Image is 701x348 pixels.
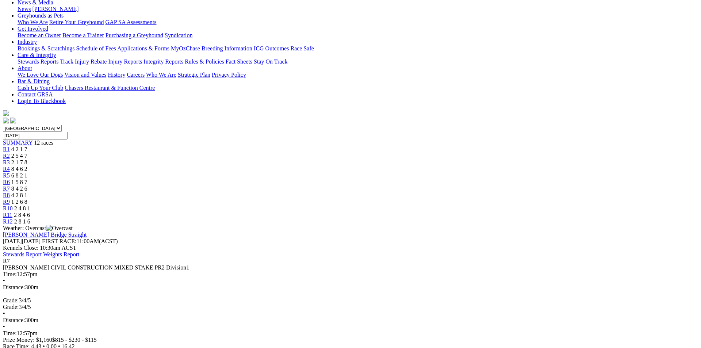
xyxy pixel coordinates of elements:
[3,159,10,165] a: R3
[18,58,693,65] div: Care & Integrity
[3,271,693,278] div: 12:57pm
[11,192,27,198] span: 4 2 8 1
[18,91,53,97] a: Contact GRSA
[18,72,693,78] div: About
[3,212,12,218] a: R11
[52,337,97,343] span: $815 - $230 - $115
[34,139,53,146] span: 12 races
[3,284,693,291] div: 300m
[76,45,116,51] a: Schedule of Fees
[3,225,73,231] span: Weather: Overcast
[3,110,9,116] img: logo-grsa-white.png
[3,166,10,172] a: R4
[3,238,41,244] span: [DATE]
[18,58,58,65] a: Stewards Reports
[64,72,106,78] a: Vision and Values
[3,172,10,179] a: R5
[226,58,252,65] a: Fact Sheets
[62,32,104,38] a: Become a Trainer
[3,132,68,139] input: Select date
[18,65,32,71] a: About
[3,310,5,317] span: •
[18,6,693,12] div: News & Media
[18,45,693,52] div: Industry
[11,146,27,152] span: 4 2 1 7
[11,186,27,192] span: 8 4 2 6
[10,118,16,123] img: twitter.svg
[3,317,25,323] span: Distance:
[18,6,31,12] a: News
[127,72,145,78] a: Careers
[3,199,10,205] span: R9
[3,271,17,277] span: Time:
[32,6,78,12] a: [PERSON_NAME]
[3,278,5,284] span: •
[18,26,48,32] a: Get Involved
[3,153,10,159] a: R2
[202,45,252,51] a: Breeding Information
[18,85,63,91] a: Cash Up Your Club
[3,139,32,146] a: SUMMARY
[42,238,118,244] span: 11:00AM(ACST)
[3,238,22,244] span: [DATE]
[18,72,63,78] a: We Love Our Dogs
[3,297,19,303] span: Grade:
[3,304,19,310] span: Grade:
[43,251,80,257] a: Weights Report
[143,58,183,65] a: Integrity Reports
[49,19,104,25] a: Retire Your Greyhound
[60,58,107,65] a: Track Injury Rebate
[3,284,25,290] span: Distance:
[3,118,9,123] img: facebook.svg
[212,72,246,78] a: Privacy Policy
[3,245,693,251] div: Kennels Close: 10:30am ACST
[3,317,693,324] div: 300m
[11,166,27,172] span: 8 4 6 2
[3,258,10,264] span: R7
[65,85,155,91] a: Chasers Restaurant & Function Centre
[18,85,693,91] div: Bar & Dining
[18,32,693,39] div: Get Involved
[46,225,73,232] img: Overcast
[18,19,48,25] a: Who We Are
[18,78,50,84] a: Bar & Dining
[3,146,10,152] a: R1
[3,192,10,198] a: R8
[3,324,5,330] span: •
[14,205,30,211] span: 2 4 8 1
[3,179,10,185] a: R6
[18,39,37,45] a: Industry
[3,205,13,211] a: R10
[3,186,10,192] a: R7
[3,251,42,257] a: Stewards Report
[11,159,27,165] span: 2 1 7 8
[254,45,289,51] a: ICG Outcomes
[117,45,169,51] a: Applications & Forms
[18,98,66,104] a: Login To Blackbook
[11,172,27,179] span: 6 8 2 1
[3,218,13,225] a: R12
[42,238,76,244] span: FIRST RACE:
[3,337,693,343] div: Prize Money: $1,160
[18,19,693,26] div: Greyhounds as Pets
[165,32,192,38] a: Syndication
[3,330,693,337] div: 12:57pm
[18,45,74,51] a: Bookings & Scratchings
[3,232,87,238] a: [PERSON_NAME] Bridge Straight
[185,58,224,65] a: Rules & Policies
[11,179,27,185] span: 1 5 8 7
[108,72,125,78] a: History
[108,58,142,65] a: Injury Reports
[14,212,30,218] span: 2 8 4 6
[106,19,157,25] a: GAP SA Assessments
